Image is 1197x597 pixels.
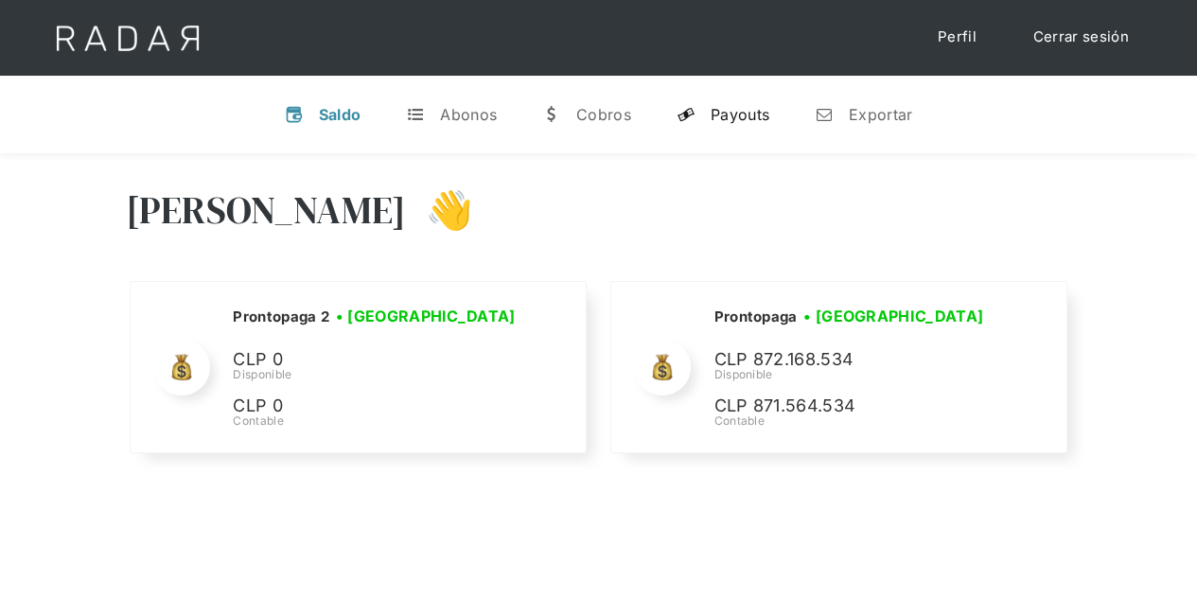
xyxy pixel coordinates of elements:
[440,105,497,124] div: Abonos
[336,305,516,327] h3: • [GEOGRAPHIC_DATA]
[576,105,631,124] div: Cobros
[406,105,425,124] div: t
[803,305,983,327] h3: • [GEOGRAPHIC_DATA]
[713,366,997,383] div: Disponible
[1014,19,1148,56] a: Cerrar sesión
[713,346,997,374] p: CLP 872.168.534
[713,393,997,420] p: CLP 871.564.534
[815,105,834,124] div: n
[677,105,695,124] div: y
[319,105,361,124] div: Saldo
[849,105,912,124] div: Exportar
[233,307,329,326] h2: Prontopaga 2
[406,186,472,234] h3: 👋
[713,413,997,430] div: Contable
[233,393,517,420] p: CLP 0
[285,105,304,124] div: v
[711,105,769,124] div: Payouts
[233,366,521,383] div: Disponible
[233,413,521,430] div: Contable
[542,105,561,124] div: w
[713,307,797,326] h2: Prontopaga
[919,19,995,56] a: Perfil
[126,186,407,234] h3: [PERSON_NAME]
[233,346,517,374] p: CLP 0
